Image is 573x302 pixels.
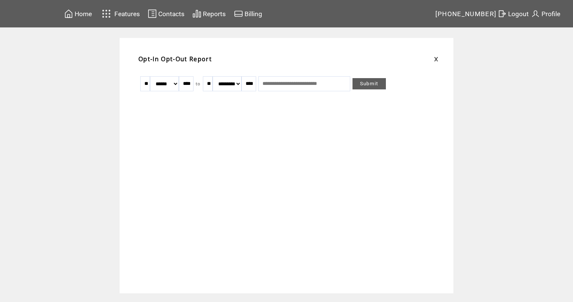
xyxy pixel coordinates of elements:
a: Profile [530,8,561,20]
a: Features [99,6,141,21]
span: Billing [244,10,262,18]
img: contacts.svg [148,9,157,18]
span: Reports [203,10,226,18]
img: exit.svg [498,9,507,18]
img: home.svg [64,9,73,18]
img: profile.svg [531,9,540,18]
a: Billing [233,8,263,20]
img: creidtcard.svg [234,9,243,18]
a: Submit [352,78,386,89]
a: Logout [496,8,530,20]
img: features.svg [100,8,113,20]
a: Reports [191,8,227,20]
a: Contacts [147,8,186,20]
a: Home [63,8,93,20]
span: Profile [541,10,560,18]
img: chart.svg [192,9,201,18]
span: Home [75,10,92,18]
span: [PHONE_NUMBER] [435,10,497,18]
span: Opt-In Opt-Out Report [138,55,212,63]
span: Features [114,10,140,18]
span: Logout [508,10,529,18]
span: Contacts [158,10,184,18]
span: to [196,81,201,86]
